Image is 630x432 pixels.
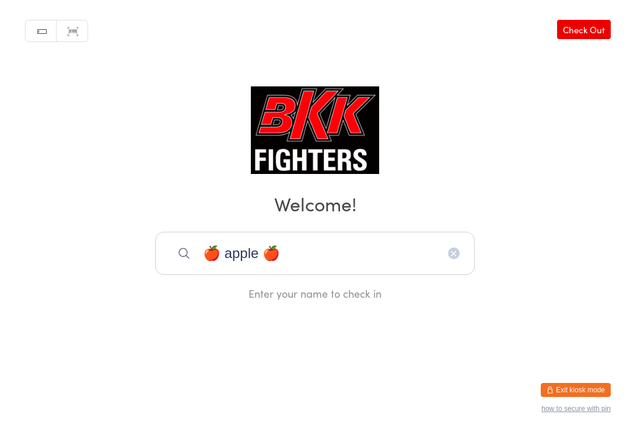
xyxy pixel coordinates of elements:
button: how to secure with pin [541,405,611,413]
h2: Welcome! [12,190,618,217]
div: Enter your name to check in [155,286,475,301]
input: Search [155,232,475,275]
a: Check Out [557,20,611,39]
img: BKK Fighters Colchester Ltd [251,86,380,174]
button: Exit kiosk mode [541,383,611,397]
